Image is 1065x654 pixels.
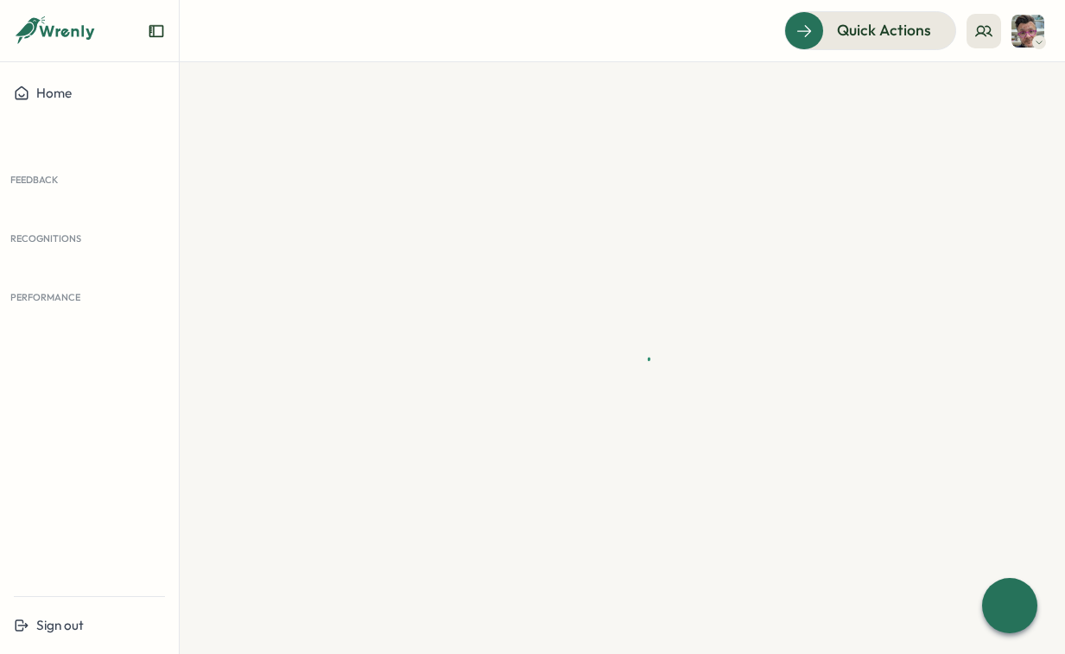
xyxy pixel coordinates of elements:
img: Chris Forlano [1011,15,1044,48]
span: Quick Actions [837,19,931,41]
span: Home [36,85,72,101]
button: Quick Actions [784,11,956,49]
button: Expand sidebar [148,22,165,40]
span: Sign out [36,617,84,633]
